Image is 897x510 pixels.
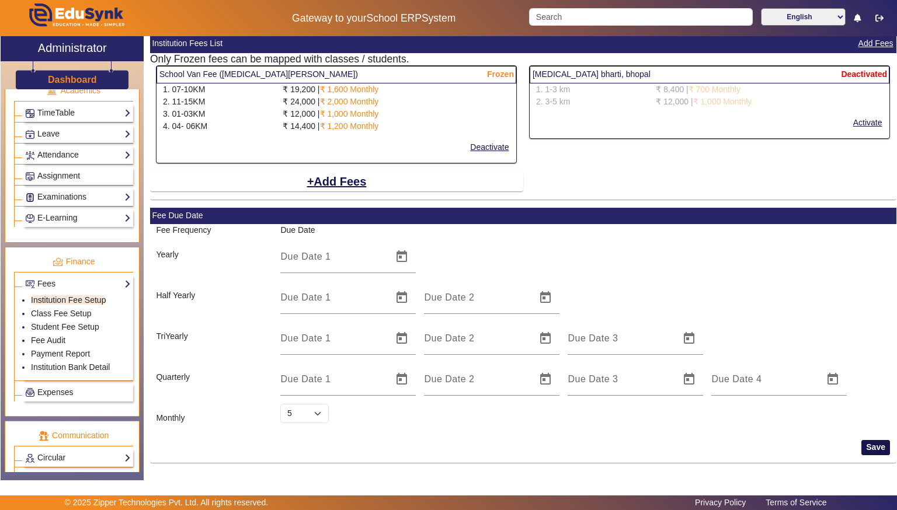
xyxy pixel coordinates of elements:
[280,374,331,384] mat-label: Due Date 1
[231,12,517,25] h5: Gateway to your System
[530,83,649,96] div: 1. 1-3 km
[280,333,331,343] mat-label: Due Date 1
[157,83,276,96] div: 1. 07-10KM
[277,96,517,108] div: ₹ 24,000 |
[47,86,57,96] img: academic.png
[388,324,416,352] button: Open calendar
[156,250,178,259] mat-label: Yearly
[819,365,847,393] button: Open calendar
[367,12,422,24] span: School ERP
[157,120,276,132] div: 4. 04- 06KM
[531,365,559,393] button: Open calendar
[14,429,133,442] p: Communication
[841,68,887,81] span: Deactivated
[675,324,703,352] button: Open calendar
[37,387,73,397] span: Expenses
[31,349,90,358] a: Payment Report
[424,292,474,302] mat-label: Due Date 2
[760,495,832,510] a: Terms of Service
[280,251,331,261] mat-label: Due Date 1
[37,171,80,180] span: Assignment
[531,324,559,352] button: Open calendar
[47,74,98,86] a: Dashboard
[388,284,416,312] button: Open calendar
[31,295,106,305] a: Institution Fee Setup
[277,120,517,132] div: ₹ 14,400 |
[26,172,34,181] img: Assignments.png
[424,333,474,343] mat-label: Due Date 2
[424,374,474,384] mat-label: Due Date 2
[157,108,276,120] div: 3. 01-03KM
[48,74,97,85] h3: Dashboard
[26,388,34,397] img: Payroll.png
[14,256,133,268] p: Finance
[306,172,368,191] button: Add Fees
[38,41,107,55] h2: Administrator
[150,53,896,65] h5: Only Frozen fees can be mapped with classes / students.
[530,66,889,83] mat-card-header: [MEDICAL_DATA] bharti, bhopal
[39,431,49,441] img: communication.png
[150,34,896,53] mat-card-header: Institution Fees List
[388,365,416,393] button: Open calendar
[568,333,618,343] mat-label: Due Date 3
[25,386,131,399] a: Expenses
[274,224,896,236] div: Due Date
[861,440,890,455] button: Save
[280,292,331,302] mat-label: Due Date 1
[31,322,99,331] a: Student Fee Setup
[320,109,379,118] span: ₹ 1,000 Monthly
[277,108,517,120] div: ₹ 12,000 |
[31,362,110,372] a: Institution Bank Detail
[1,36,144,61] a: Administrator
[157,66,516,83] mat-card-header: School Van Fee ([MEDICAL_DATA][PERSON_NAME])
[156,372,190,382] mat-label: Quarterly
[156,413,185,422] mat-label: Monthly
[568,374,618,384] mat-label: Due Date 3
[711,374,762,384] mat-label: Due Date 4
[675,365,703,393] button: Open calendar
[487,68,514,81] span: Frozen
[320,85,379,94] span: ₹ 1,600 Monthly
[157,96,276,108] div: 2. 11-15KM
[150,208,896,224] mat-card-header: Fee Due Date
[852,116,884,130] button: Activate
[14,85,133,97] p: Academics
[689,495,752,510] a: Privacy Policy
[320,97,379,106] span: ₹ 2,000 Monthly
[388,243,416,271] button: Open calendar
[156,291,195,300] mat-label: Half Yearly
[320,121,379,131] span: ₹ 1,200 Monthly
[65,497,269,509] p: © 2025 Zipper Technologies Pvt. Ltd. All rights reserved.
[53,257,63,267] img: finance.png
[530,96,649,108] div: 2. 3-5 km
[150,224,274,236] div: Fee Frequency
[25,169,131,183] a: Assignment
[650,96,890,108] div: ₹ 12,000 |
[31,309,92,318] a: Class Fee Setup
[469,140,510,155] button: Deactivate
[277,83,517,96] div: ₹ 19,200 |
[689,85,740,94] span: ₹ 700 Monthly
[650,83,890,96] div: ₹ 8,400 |
[857,36,895,51] button: Add Fees
[31,336,65,345] a: Fee Audit
[529,8,752,26] input: Search
[531,284,559,312] button: Open calendar
[693,97,752,106] span: ₹ 1,000 Monthly
[156,331,187,341] mat-label: TriYearly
